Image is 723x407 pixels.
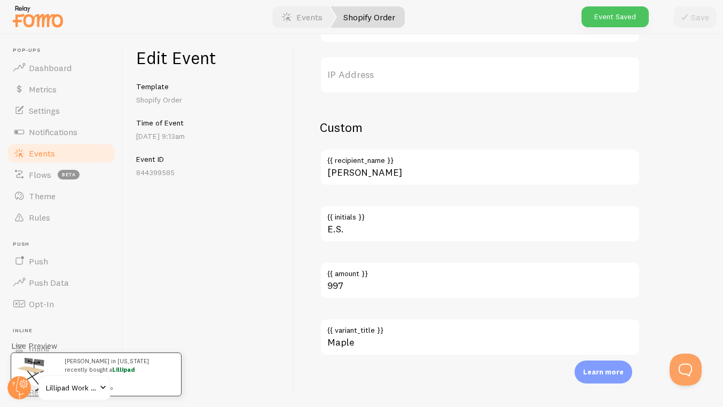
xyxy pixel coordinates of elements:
span: Pop-ups [13,47,116,54]
a: Lillipad Work Solutions [38,375,111,401]
a: Flows beta [6,164,116,185]
span: Inline [13,327,116,334]
iframe: Help Scout Beacon - Open [670,354,702,386]
img: fomo-relay-logo-orange.svg [11,3,65,30]
h5: Template [136,82,281,91]
span: Opt-In [29,299,54,309]
a: Rules [6,207,116,228]
span: Lillipad Work Solutions [46,381,97,394]
p: [DATE] 9:13am [136,131,281,142]
p: Shopify Order [136,95,281,105]
span: Push [29,256,48,267]
a: Opt-In [6,293,116,315]
p: 844399585 [136,167,281,178]
label: {{ variant_title }} [320,318,640,336]
a: Push Data [6,272,116,293]
a: Notifications [6,121,116,143]
div: Learn more [575,361,632,383]
label: {{ amount }} [320,262,640,280]
span: Metrics [29,84,57,95]
a: Metrics [6,79,116,100]
span: Push Data [29,277,69,288]
h2: Custom [320,119,640,136]
a: Push [6,251,116,272]
p: Learn more [583,367,624,377]
span: Flows [29,169,51,180]
span: Push [13,241,116,248]
div: Event Saved [581,6,649,27]
span: Inline [29,343,50,354]
h5: Time of Event [136,118,281,128]
span: Rules [29,212,50,223]
a: Settings [6,100,116,121]
a: Events [6,143,116,164]
span: Events [29,148,55,159]
span: Notifications [29,127,77,137]
label: {{ recipient_name }} [320,148,640,167]
label: {{ initials }} [320,205,640,223]
a: Theme [6,185,116,207]
h1: Edit Event [136,47,281,69]
span: Settings [29,105,60,116]
span: beta [58,170,80,179]
h5: Event ID [136,154,281,164]
a: Inline [6,338,116,359]
span: Dashboard [29,62,72,73]
a: Dashboard [6,57,116,79]
span: Theme [29,191,56,201]
label: IP Address [320,56,640,93]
